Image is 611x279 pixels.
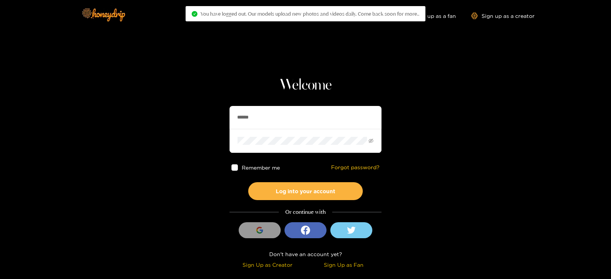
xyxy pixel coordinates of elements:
span: eye-invisible [369,138,373,143]
a: Sign up as a creator [471,13,535,19]
span: check-circle [192,11,197,17]
button: Log into your account [248,182,363,200]
div: Or continue with [230,208,381,216]
div: Sign Up as Fan [307,260,380,269]
a: Sign up as a fan [404,13,456,19]
a: Forgot password? [331,164,380,171]
span: You have logged out. Our models upload new photos and videos daily. Come back soon for more.. [200,11,419,17]
h1: Welcome [230,76,381,95]
div: Don't have an account yet? [230,250,381,258]
span: Remember me [242,165,280,170]
div: Sign Up as Creator [231,260,304,269]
